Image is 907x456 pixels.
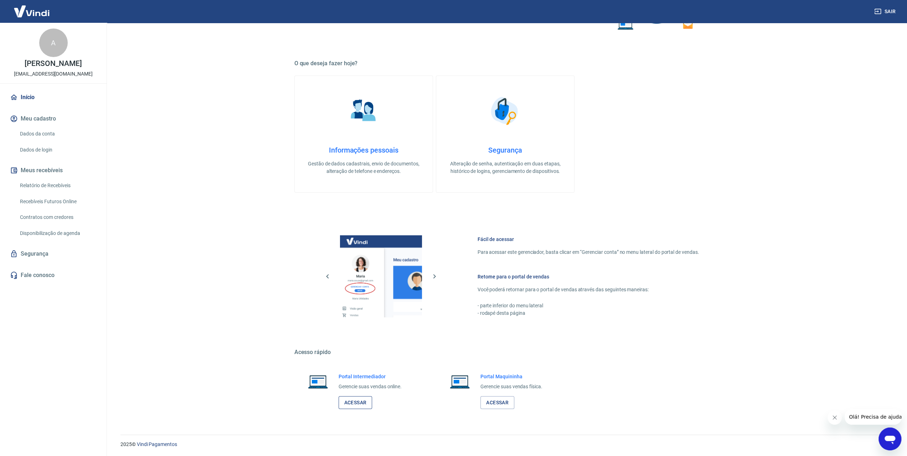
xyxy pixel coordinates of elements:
[9,246,98,262] a: Segurança
[487,93,523,129] img: Segurança
[137,441,177,447] a: Vindi Pagamentos
[480,383,542,390] p: Gerencie suas vendas física.
[17,226,98,241] a: Disponibilização de agenda
[294,60,716,67] h5: O que deseja fazer hoje?
[17,210,98,225] a: Contratos com credores
[17,194,98,209] a: Recebíveis Futuros Online
[478,302,699,309] p: - parte inferior do menu lateral
[9,163,98,178] button: Meus recebíveis
[436,76,574,193] a: SegurançaSegurançaAlteração de senha, autenticação em duas etapas, histórico de logins, gerenciam...
[17,178,98,193] a: Relatório de Recebíveis
[340,235,422,317] img: Imagem da dashboard mostrando o botão de gerenciar conta na sidebar no lado esquerdo
[448,160,563,175] p: Alteração de senha, autenticação em duas etapas, histórico de logins, gerenciamento de dispositivos.
[878,427,901,450] iframe: Botão para abrir a janela de mensagens
[339,373,402,380] h6: Portal Intermediador
[306,160,421,175] p: Gestão de dados cadastrais, envio de documentos, alteração de telefone e endereços.
[478,286,699,293] p: Você poderá retornar para o portal de vendas através das seguintes maneiras:
[14,70,93,78] p: [EMAIL_ADDRESS][DOMAIN_NAME]
[9,0,55,22] img: Vindi
[294,76,433,193] a: Informações pessoaisInformações pessoaisGestão de dados cadastrais, envio de documentos, alteraçã...
[294,349,716,356] h5: Acesso rápido
[478,273,699,280] h6: Retorne para o portal de vendas
[339,383,402,390] p: Gerencie suas vendas online.
[4,5,60,11] span: Olá! Precisa de ajuda?
[478,249,699,256] p: Para acessar este gerenciador, basta clicar em “Gerenciar conta” no menu lateral do portal de ven...
[478,236,699,243] h6: Fácil de acessar
[306,146,421,154] h4: Informações pessoais
[17,143,98,157] a: Dados de login
[39,29,68,57] div: A
[120,441,890,448] p: 2025 ©
[445,373,475,390] img: Imagem de um notebook aberto
[480,373,542,380] h6: Portal Maquininha
[478,309,699,317] p: - rodapé desta página
[9,89,98,105] a: Início
[845,409,901,425] iframe: Mensagem da empresa
[9,111,98,127] button: Meu cadastro
[873,5,898,18] button: Sair
[339,396,372,409] a: Acessar
[828,410,842,425] iframe: Fechar mensagem
[303,373,333,390] img: Imagem de um notebook aberto
[25,60,82,67] p: [PERSON_NAME]
[17,127,98,141] a: Dados da conta
[346,93,381,129] img: Informações pessoais
[448,146,563,154] h4: Segurança
[9,267,98,283] a: Fale conosco
[480,396,514,409] a: Acessar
